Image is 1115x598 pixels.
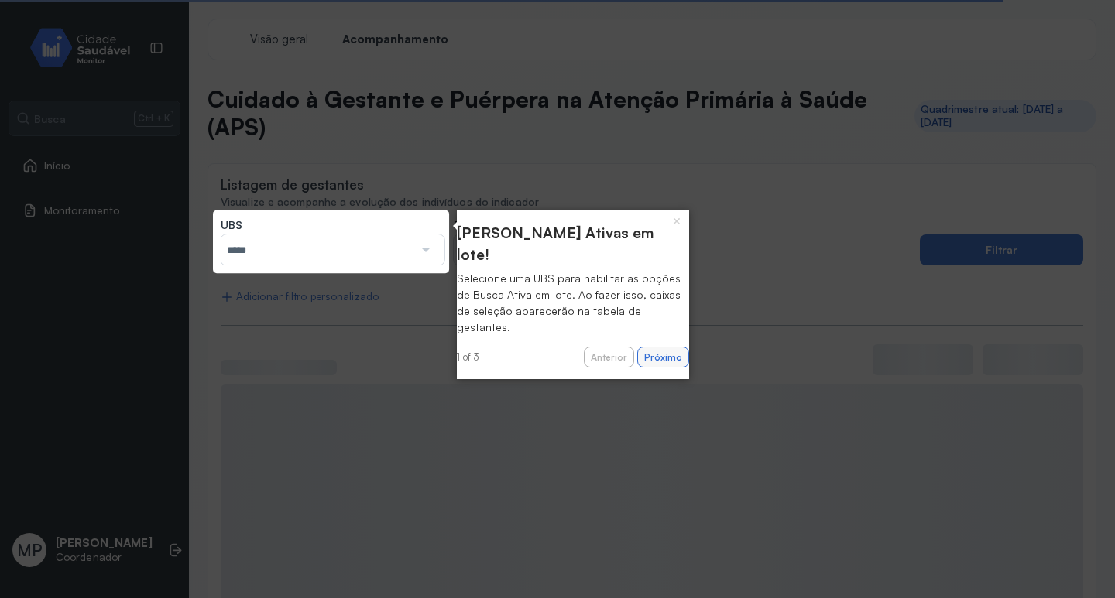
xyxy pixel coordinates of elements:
span: UBS [221,218,242,232]
button: Próximo [637,347,689,368]
span: 1 of 3 [457,350,479,363]
button: Close [664,210,689,232]
div: Selecione uma UBS para habilitar as opções de Busca Ativa em lote. Ao fazer isso, caixas de seleç... [457,270,689,335]
header: [PERSON_NAME] Ativas em lote! [457,222,689,266]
